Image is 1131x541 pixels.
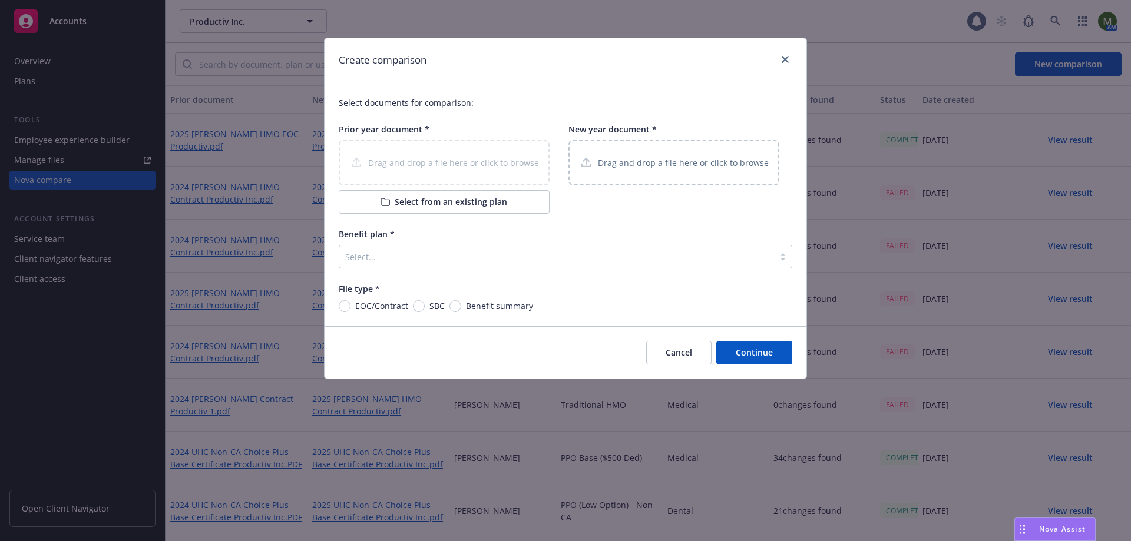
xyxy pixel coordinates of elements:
span: SBC [429,300,445,312]
span: Benefit summary [466,300,533,312]
input: EOC/Contract [339,300,350,312]
button: Nova Assist [1014,517,1096,541]
span: Benefit plan * [339,228,395,240]
span: Nova Assist [1039,524,1086,534]
button: Continue [716,341,792,364]
input: SBC [413,300,425,312]
span: EOC/Contract [355,300,408,312]
span: New year document * [568,124,657,135]
div: Drag and drop a file here or click to browse [568,140,779,185]
div: Drag to move [1015,518,1030,540]
h1: Create comparison [339,52,426,68]
p: Select documents for comparison: [339,97,792,109]
span: Prior year document * [339,124,429,135]
button: Select from an existing plan [339,190,550,214]
div: Drag and drop a file here or click to browse [339,140,550,185]
span: File type * [339,283,380,294]
p: Drag and drop a file here or click to browse [598,157,769,169]
button: Cancel [646,341,712,364]
input: Benefit summary [449,300,461,312]
a: close [778,52,792,67]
